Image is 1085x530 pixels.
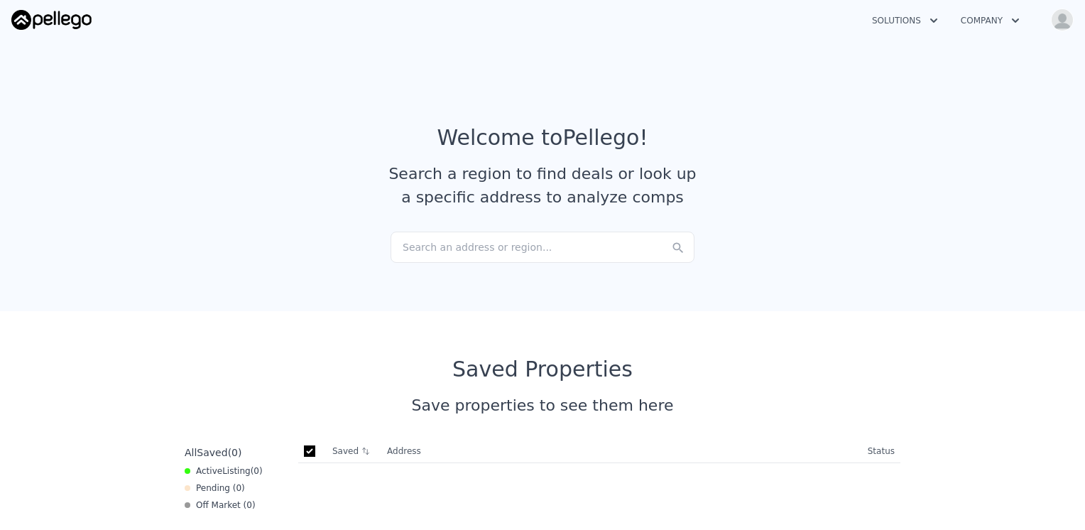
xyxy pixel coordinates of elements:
th: Address [381,440,862,463]
img: avatar [1051,9,1074,31]
th: Saved [327,440,381,463]
span: Saved [197,447,227,458]
img: Pellego [11,10,92,30]
div: Off Market ( 0 ) [185,499,256,511]
button: Company [949,8,1031,33]
div: Save properties to see them here [179,394,906,417]
span: Listing [222,466,251,476]
th: Status [862,440,900,463]
div: All ( 0 ) [185,445,241,460]
div: Saved Properties [179,357,906,382]
div: Search a region to find deals or look up a specific address to analyze comps [383,162,702,209]
div: Pending ( 0 ) [185,482,245,494]
button: Solutions [861,8,949,33]
div: Search an address or region... [391,232,694,263]
div: Welcome to Pellego ! [437,125,648,151]
span: Active ( 0 ) [196,465,263,477]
